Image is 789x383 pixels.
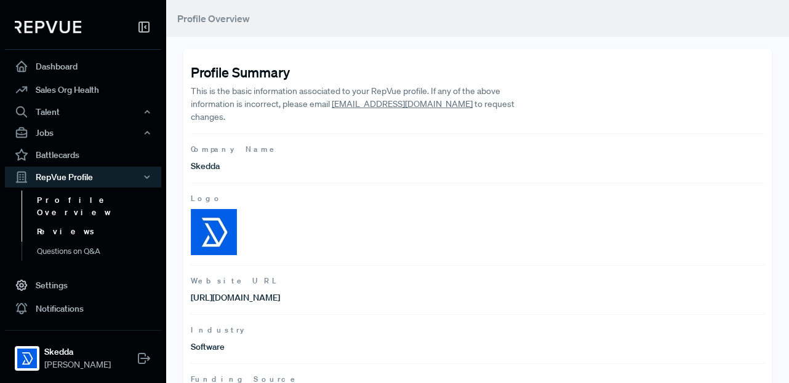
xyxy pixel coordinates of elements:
[5,330,161,376] a: SkeddaSkedda[PERSON_NAME]
[191,193,764,204] span: Logo
[22,191,178,222] a: Profile Overview
[5,167,161,188] button: RepVue Profile
[22,222,178,242] a: Reviews
[191,291,478,304] p: [URL][DOMAIN_NAME]
[44,358,111,371] span: [PERSON_NAME]
[5,143,161,167] a: Battlecards
[5,78,161,101] a: Sales Org Health
[15,21,81,33] img: RepVue
[191,64,764,80] h4: Profile Summary
[191,209,237,255] img: Logo
[191,85,535,124] p: This is the basic information associated to your RepVue profile. If any of the above information ...
[17,349,37,368] img: Skedda
[5,122,161,143] button: Jobs
[22,242,178,261] a: Questions on Q&A
[191,275,764,286] span: Website URL
[5,274,161,297] a: Settings
[191,160,478,173] p: Skedda
[332,98,473,109] a: [EMAIL_ADDRESS][DOMAIN_NAME]
[5,101,161,122] button: Talent
[44,345,111,358] strong: Skedda
[177,12,250,25] span: Profile Overview
[5,55,161,78] a: Dashboard
[191,325,764,336] span: Industry
[5,297,161,320] a: Notifications
[191,144,764,155] span: Company Name
[191,341,478,353] p: Software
